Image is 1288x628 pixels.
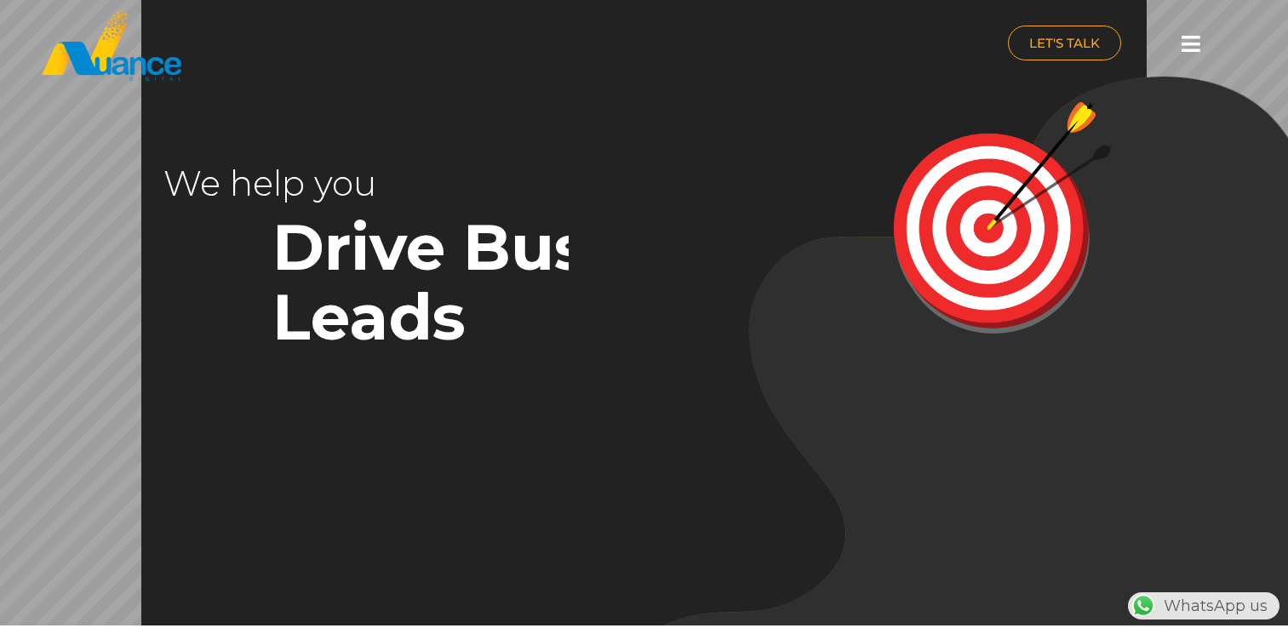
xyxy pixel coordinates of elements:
[1029,37,1100,49] span: LET'S TALK
[1008,26,1121,60] a: LET'S TALK
[40,9,636,83] a: nuance-qatar_logo
[1130,592,1157,619] img: WhatsApp
[1128,597,1279,615] a: WhatsAppWhatsApp us
[40,9,183,83] img: nuance-qatar_logo
[1128,592,1279,619] div: WhatsApp us
[272,213,822,352] rs-layer: Drive Business Leads
[163,148,598,218] rs-layer: We help you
